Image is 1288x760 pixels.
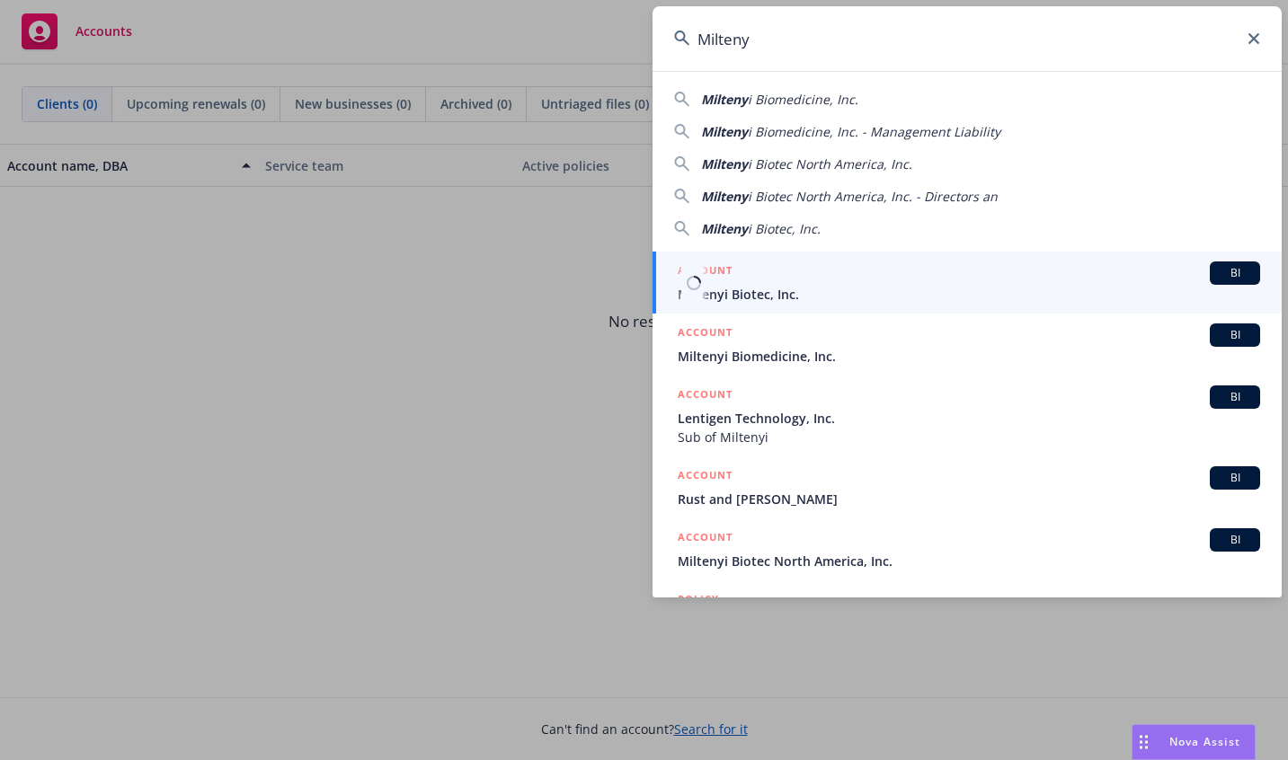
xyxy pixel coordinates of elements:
a: ACCOUNTBIMiltenyi Biomedicine, Inc. [653,314,1282,376]
span: Sub of Miltenyi [678,428,1260,446]
div: Drag to move [1133,725,1155,759]
span: Rust and [PERSON_NAME] [678,490,1260,508]
span: Miltenyi Biomedicine, Inc. [678,347,1260,366]
h5: ACCOUNT [678,323,733,345]
a: ACCOUNTBIRust and [PERSON_NAME] [653,456,1282,518]
span: BI [1217,532,1253,548]
span: i Biotec North America, Inc. [748,155,912,172]
a: ACCOUNTBILentigen Technology, Inc.Sub of Miltenyi [653,376,1282,456]
h5: ACCOUNT [678,528,733,550]
span: Milteny [701,91,748,108]
span: Milteny [701,220,748,237]
span: BI [1217,327,1253,343]
a: POLICY [653,580,1282,676]
input: Search... [653,6,1282,71]
span: BI [1217,389,1253,405]
span: Milteny [701,155,748,172]
span: Nova Assist [1169,734,1240,749]
a: ACCOUNTBIMiltenyi Biotec, Inc. [653,252,1282,314]
span: i Biotec North America, Inc. - Directors an [748,188,998,205]
button: Nova Assist [1132,724,1256,760]
span: i Biomedicine, Inc. [748,91,858,108]
span: Lentigen Technology, Inc. [678,409,1260,428]
span: i Biomedicine, Inc. - Management Liability [748,123,1000,140]
a: ACCOUNTBIMiltenyi Biotec North America, Inc. [653,518,1282,580]
h5: ACCOUNT [678,385,733,407]
span: Miltenyi Biotec, Inc. [678,285,1260,304]
h5: ACCOUNT [678,466,733,488]
span: BI [1217,470,1253,486]
h5: ACCOUNT [678,261,733,283]
span: Milteny [701,188,748,205]
span: Milteny [701,123,748,140]
span: i Biotec, Inc. [748,220,821,237]
span: BI [1217,265,1253,281]
h5: POLICY [678,590,719,608]
span: Miltenyi Biotec North America, Inc. [678,552,1260,570]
